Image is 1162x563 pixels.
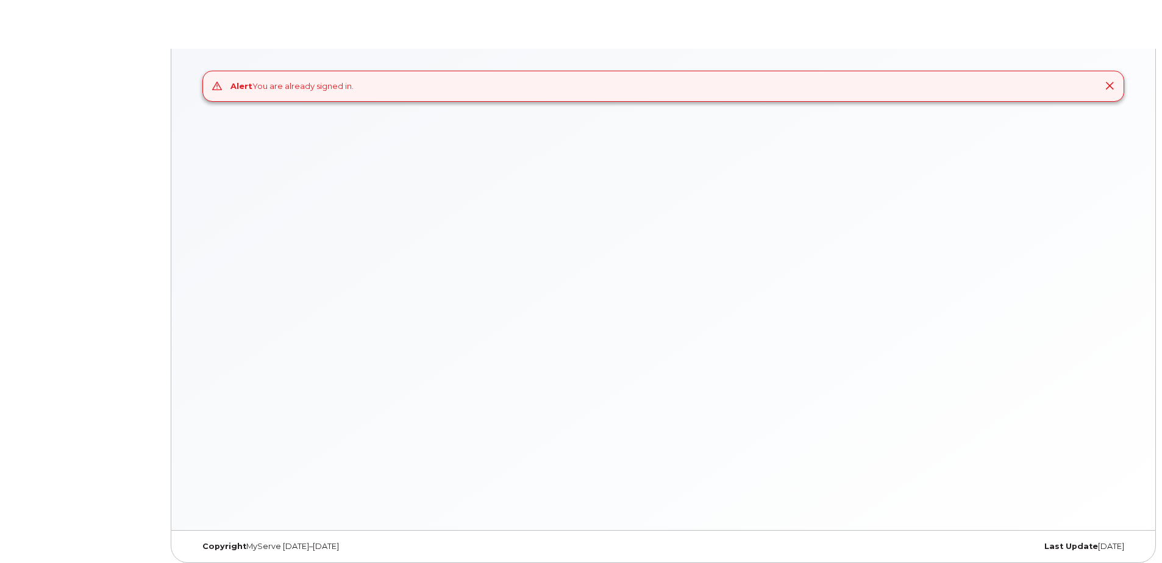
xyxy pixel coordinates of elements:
div: MyServe [DATE]–[DATE] [193,542,507,551]
strong: Alert [230,81,252,91]
div: [DATE] [820,542,1133,551]
strong: Copyright [202,542,246,551]
div: You are already signed in. [230,80,354,92]
strong: Last Update [1044,542,1098,551]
